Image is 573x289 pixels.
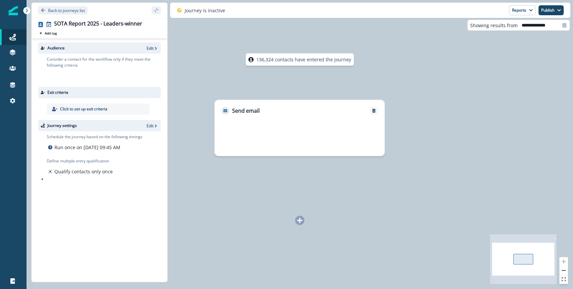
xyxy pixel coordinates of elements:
[559,275,568,284] button: fit view
[60,106,107,112] p: Click to set up exit criteria
[147,45,154,51] p: Edit
[147,123,158,129] button: Edit
[38,6,88,15] button: Go back
[47,89,68,95] p: Exit criteria
[38,30,58,36] button: Add tag
[47,123,77,129] p: Journey settings
[47,45,65,51] p: Audience
[147,123,154,129] p: Edit
[559,266,568,275] button: zoom out
[539,5,564,15] button: Publish
[54,144,120,151] p: Run once on [DATE] 09:45 AM
[54,21,142,28] div: SOTA Report 2025 - Leaders-winner
[236,53,363,66] div: 136,324 contacts have entered the journey
[256,56,351,63] p: 136,324 contacts have entered the journey
[185,7,225,14] p: Journey is inactive
[9,6,18,15] img: Inflection
[152,6,161,14] button: sidebar collapse toggle
[45,31,57,35] p: Add tag
[232,107,260,115] p: Send email
[47,56,161,68] p: Consider a contact for the workflow only if they meet the following criteria
[509,5,536,15] button: Reports
[47,158,114,164] p: Define multiple entry qualification
[48,8,85,13] p: Back to journeys list
[369,108,379,113] button: Remove
[54,168,113,175] p: Qualify contacts only once
[147,45,158,51] button: Edit
[470,22,518,29] p: Showing results from
[47,134,143,140] p: Schedule the journey based on the following timings
[215,100,385,156] div: Send emailRemove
